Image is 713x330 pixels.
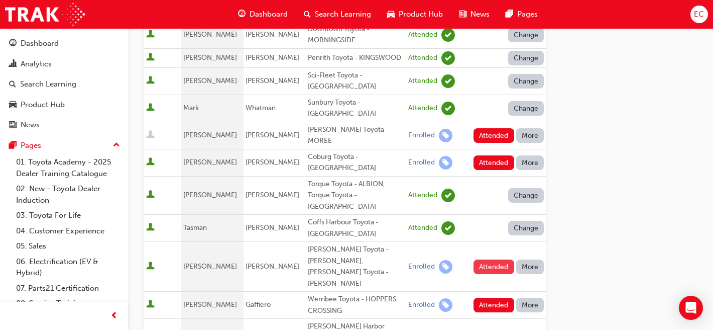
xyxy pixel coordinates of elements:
[183,76,237,85] span: [PERSON_NAME]
[4,32,124,136] button: DashboardAnalyticsSearch LearningProduct HubNews
[308,244,404,289] div: [PERSON_NAME] Toyota - [PERSON_NAME], [PERSON_NAME] Toyota - [PERSON_NAME]
[308,217,404,239] div: Coffs Harbour Toyota - [GEOGRAPHIC_DATA]
[146,262,155,272] span: User is active
[146,30,155,40] span: User is active
[470,9,490,20] span: News
[183,300,237,309] span: [PERSON_NAME]
[12,223,124,239] a: 04. Customer Experience
[408,53,437,63] div: Attended
[9,101,17,110] span: car-icon
[238,8,246,21] span: guage-icon
[246,262,299,271] span: [PERSON_NAME]
[12,154,124,181] a: 01. Toyota Academy - 2025 Dealer Training Catalogue
[20,78,76,90] div: Search Learning
[183,223,207,232] span: Tasman
[5,3,85,26] img: Trak
[690,6,708,23] button: EC
[146,76,155,86] span: User is active
[146,190,155,200] span: User is active
[146,157,155,168] span: User is active
[508,101,544,116] button: Change
[183,158,237,167] span: [PERSON_NAME]
[146,53,155,63] span: User is active
[517,9,538,20] span: Pages
[4,136,124,155] button: Pages
[441,28,455,42] span: learningRecordVerb_ATTEND-icon
[146,223,155,233] span: User is active
[508,221,544,235] button: Change
[308,294,404,316] div: Werribee Toyota - HOPPERS CROSSING
[230,4,296,25] a: guage-iconDashboard
[308,24,404,46] div: Downtown Toyota - MORNINGSIDE
[4,116,124,134] a: News
[296,4,379,25] a: search-iconSearch Learning
[516,260,544,274] button: More
[9,39,17,48] span: guage-icon
[308,70,404,93] div: Sci-Fleet Toyota - [GEOGRAPHIC_DATA]
[408,191,437,200] div: Attended
[21,38,59,49] div: Dashboard
[21,58,52,70] div: Analytics
[246,30,299,39] span: [PERSON_NAME]
[308,151,404,174] div: Coburg Toyota - [GEOGRAPHIC_DATA]
[441,189,455,202] span: learningRecordVerb_ATTEND-icon
[9,121,17,130] span: news-icon
[12,281,124,296] a: 07. Parts21 Certification
[441,74,455,88] span: learningRecordVerb_ATTEND-icon
[473,260,514,274] button: Attended
[12,296,124,311] a: 08. Service Training
[473,128,514,143] button: Attended
[9,141,17,150] span: pages-icon
[459,8,466,21] span: news-icon
[408,30,437,40] div: Attended
[451,4,498,25] a: news-iconNews
[508,74,544,89] button: Change
[183,30,237,39] span: [PERSON_NAME]
[408,262,435,272] div: Enrolled
[473,155,514,170] button: Attended
[387,8,395,21] span: car-icon
[146,103,155,113] span: User is active
[21,99,65,111] div: Product Hub
[12,254,124,281] a: 06. Electrification (EV & Hybrid)
[246,104,276,112] span: Whatman
[9,60,17,69] span: chart-icon
[4,55,124,73] a: Analytics
[183,53,237,62] span: [PERSON_NAME]
[246,158,299,167] span: [PERSON_NAME]
[408,223,437,233] div: Attended
[439,298,452,312] span: learningRecordVerb_ENROLL-icon
[441,221,455,235] span: learningRecordVerb_ATTEND-icon
[439,129,452,142] span: learningRecordVerb_ENROLL-icon
[399,9,443,20] span: Product Hub
[694,9,704,20] span: EC
[113,139,120,152] span: up-icon
[441,51,455,65] span: learningRecordVerb_ATTEND-icon
[439,260,452,274] span: learningRecordVerb_ENROLL-icon
[246,76,299,85] span: [PERSON_NAME]
[308,97,404,120] div: Sunbury Toyota - [GEOGRAPHIC_DATA]
[679,296,703,320] div: Open Intercom Messenger
[408,76,437,86] div: Attended
[516,155,544,170] button: More
[516,298,544,312] button: More
[473,298,514,312] button: Attended
[246,53,299,62] span: [PERSON_NAME]
[441,102,455,115] span: learningRecordVerb_ATTEND-icon
[146,130,155,140] span: User is inactive
[12,208,124,223] a: 03. Toyota For Life
[21,119,40,131] div: News
[308,179,404,213] div: Torque Toyota - ALBION, Torque Toyota - [GEOGRAPHIC_DATA]
[12,238,124,254] a: 05. Sales
[183,262,237,271] span: [PERSON_NAME]
[308,52,404,64] div: Penrith Toyota - KINGSWOOD
[12,181,124,208] a: 02. New - Toyota Dealer Induction
[246,131,299,139] span: [PERSON_NAME]
[506,8,513,21] span: pages-icon
[508,188,544,203] button: Change
[4,96,124,114] a: Product Hub
[4,75,124,94] a: Search Learning
[408,131,435,140] div: Enrolled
